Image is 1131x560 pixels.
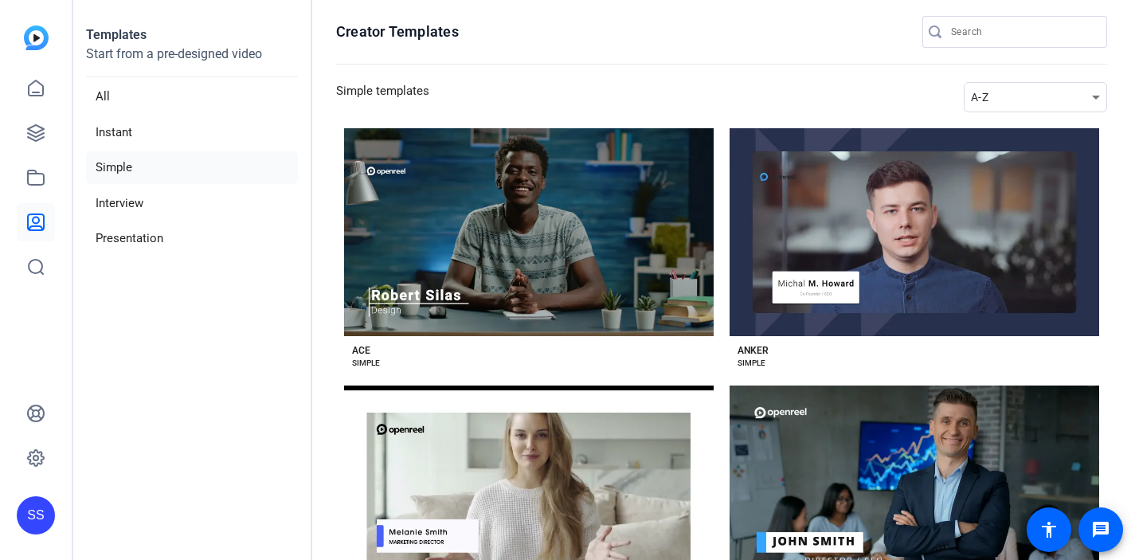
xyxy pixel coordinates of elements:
img: blue-gradient.svg [24,25,49,50]
h3: Simple templates [336,82,429,112]
div: SIMPLE [352,357,380,370]
div: ANKER [738,344,769,357]
mat-icon: message [1091,520,1110,539]
button: Template image [344,128,714,336]
button: Template image [730,128,1099,336]
p: Start from a pre-designed video [86,45,298,77]
li: Simple [86,151,298,184]
input: Search [951,22,1094,41]
span: A-Z [971,91,988,104]
div: ACE [352,344,370,357]
li: All [86,80,298,113]
strong: Templates [86,27,147,42]
li: Interview [86,187,298,220]
mat-icon: accessibility [1039,520,1059,539]
li: Presentation [86,222,298,255]
h1: Creator Templates [336,22,459,41]
div: SS [17,496,55,535]
li: Instant [86,116,298,149]
div: SIMPLE [738,357,765,370]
